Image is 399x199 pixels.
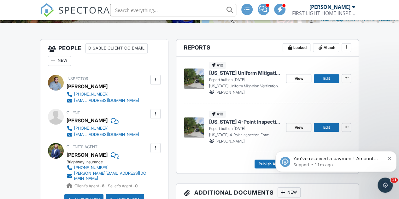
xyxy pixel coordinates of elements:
[108,184,138,188] span: Seller's Agent -
[102,184,104,188] strong: 6
[273,138,399,182] iframe: Intercom notifications message
[40,3,54,17] img: The Best Home Inspection Software - Spectora
[67,150,108,160] a: [PERSON_NAME]
[67,116,108,125] div: [PERSON_NAME]
[67,110,80,115] span: Client
[110,4,236,16] input: Search everything...
[292,10,355,16] div: FIRST LIGHT HOME INSPECTIONS
[21,18,105,49] span: You've received a payment! Amount $150.00 Fee $4.43 Net $145.57 Transaction # bhGqmOYFxkNg8o72zty...
[67,91,139,97] a: [PHONE_NUMBER]
[67,125,139,132] a: [PHONE_NUMBER]
[67,165,149,171] a: [PHONE_NUMBER]
[21,24,112,30] p: Message from Support, sent 11m ago
[67,76,88,81] span: Inspector
[390,178,398,183] span: 11
[74,171,149,181] div: [PERSON_NAME][EMAIL_ADDRESS][DOMAIN_NAME]
[85,43,148,53] div: Disable Client CC Email
[135,184,138,188] strong: 0
[74,132,139,137] div: [EMAIL_ADDRESS][DOMAIN_NAME]
[74,92,109,97] div: [PHONE_NUMBER]
[67,171,149,181] a: [PERSON_NAME][EMAIL_ADDRESS][DOMAIN_NAME]
[40,9,110,22] a: SPECTORA
[309,4,350,10] div: [PERSON_NAME]
[115,17,119,22] button: Dismiss notification
[67,132,139,138] a: [EMAIL_ADDRESS][DOMAIN_NAME]
[74,165,109,170] div: [PHONE_NUMBER]
[278,187,301,197] div: New
[74,126,109,131] div: [PHONE_NUMBER]
[40,39,168,70] h3: People
[74,98,139,103] div: [EMAIL_ADDRESS][DOMAIN_NAME]
[67,160,154,165] div: Brightway Insurance
[67,144,97,149] span: Client's Agent
[67,97,139,104] a: [EMAIL_ADDRESS][DOMAIN_NAME]
[67,82,108,91] div: [PERSON_NAME]
[378,178,393,193] iframe: Intercom live chat
[48,56,71,66] div: New
[74,184,105,188] span: Client's Agent -
[58,3,110,16] span: SPECTORA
